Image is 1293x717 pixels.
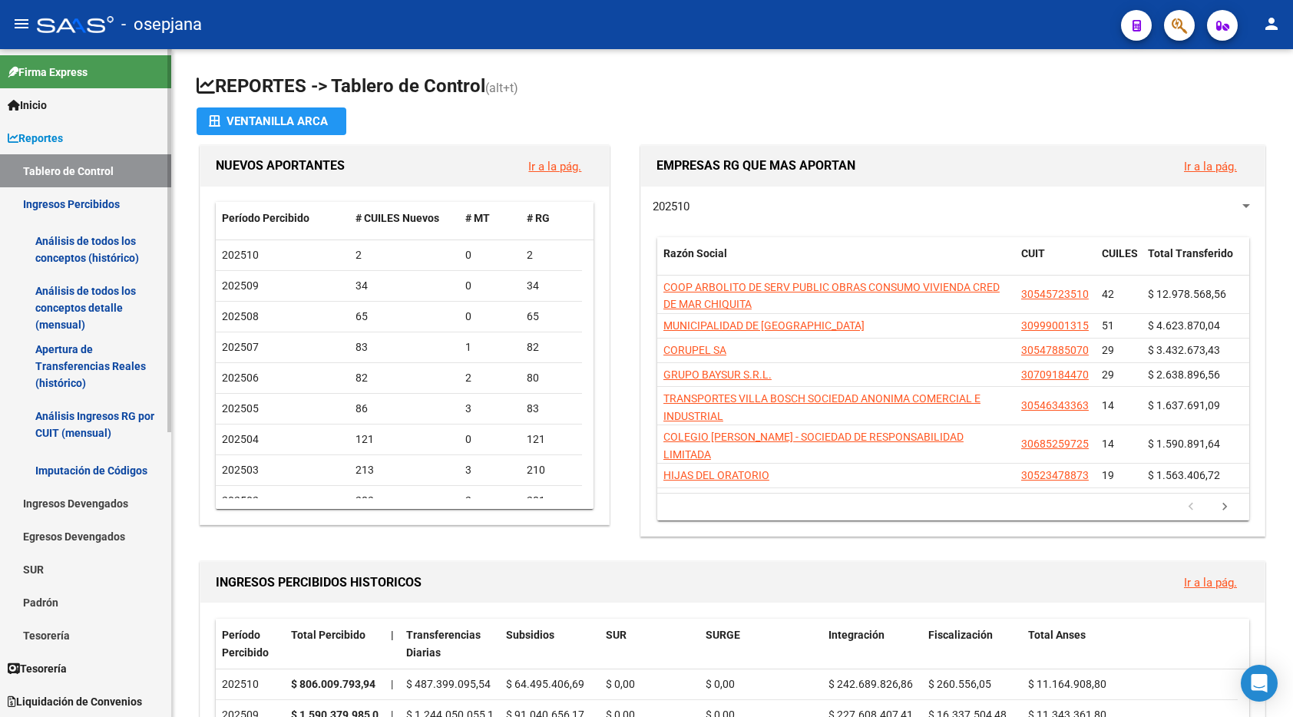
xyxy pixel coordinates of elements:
[355,308,454,325] div: 65
[1102,247,1138,259] span: CUILES
[1021,469,1089,481] span: 30523478873
[528,160,581,173] a: Ir a la pág.
[822,619,922,669] datatable-header-cell: Integración
[291,629,365,641] span: Total Percibido
[485,81,518,95] span: (alt+t)
[1096,237,1142,288] datatable-header-cell: CUILES
[516,152,594,180] button: Ir a la pág.
[8,693,142,710] span: Liquidación de Convenios
[355,277,454,295] div: 34
[1102,288,1114,300] span: 42
[222,464,259,476] span: 202503
[216,575,422,590] span: INGRESOS PERCIBIDOS HISTORICOS
[706,629,740,641] span: SURGE
[1028,629,1086,641] span: Total Anses
[1021,319,1089,332] span: 30999001315
[1241,665,1278,702] div: Open Intercom Messenger
[521,202,582,235] datatable-header-cell: # RG
[500,619,600,669] datatable-header-cell: Subsidios
[506,678,584,690] span: $ 64.495.406,69
[355,212,439,224] span: # CUILES Nuevos
[1021,438,1089,450] span: 30685259725
[1184,160,1237,173] a: Ir a la pág.
[465,212,490,224] span: # MT
[465,246,514,264] div: 0
[222,249,259,261] span: 202510
[197,107,346,135] button: Ventanilla ARCA
[663,319,865,332] span: MUNICIPALIDAD DE [GEOGRAPHIC_DATA]
[1148,319,1220,332] span: $ 4.623.870,04
[1022,619,1238,669] datatable-header-cell: Total Anses
[1102,344,1114,356] span: 29
[285,619,385,669] datatable-header-cell: Total Percibido
[1184,576,1237,590] a: Ir a la pág.
[1021,399,1089,411] span: 30546343363
[216,158,345,173] span: NUEVOS APORTANTES
[527,308,576,325] div: 65
[663,368,772,381] span: GRUPO BAYSUR S.R.L.
[465,277,514,295] div: 0
[663,431,964,461] span: COLEGIO [PERSON_NAME] - SOCIEDAD DE RESPONSABILIDAD LIMITADA
[385,619,400,669] datatable-header-cell: |
[828,678,913,690] span: $ 242.689.826,86
[1102,319,1114,332] span: 51
[1021,368,1089,381] span: 30709184470
[663,247,727,259] span: Razón Social
[1102,469,1114,481] span: 19
[527,212,550,224] span: # RG
[527,461,576,479] div: 210
[663,392,980,422] span: TRANSPORTES VILLA BOSCH SOCIEDAD ANONIMA COMERCIAL E INDUSTRIAL
[600,619,699,669] datatable-header-cell: SUR
[459,202,521,235] datatable-header-cell: # MT
[349,202,460,235] datatable-header-cell: # CUILES Nuevos
[1102,399,1114,411] span: 14
[828,629,885,641] span: Integración
[222,372,259,384] span: 202506
[527,369,576,387] div: 80
[355,246,454,264] div: 2
[527,339,576,356] div: 82
[121,8,202,41] span: - osepjana
[291,678,375,690] strong: $ 806.009.793,94
[928,678,991,690] span: $ 260.556,05
[222,341,259,353] span: 202507
[465,308,514,325] div: 0
[663,344,726,356] span: CORUPEL SA
[1021,247,1045,259] span: CUIT
[1021,344,1089,356] span: 30547885070
[355,431,454,448] div: 121
[355,492,454,510] div: 283
[506,629,554,641] span: Subsidios
[197,74,1268,101] h1: REPORTES -> Tablero de Control
[922,619,1022,669] datatable-header-cell: Fiscalización
[527,277,576,295] div: 34
[1148,247,1233,259] span: Total Transferido
[1142,237,1249,288] datatable-header-cell: Total Transferido
[465,431,514,448] div: 0
[1148,438,1220,450] span: $ 1.590.891,64
[663,281,1000,311] span: COOP ARBOLITO DE SERV PUBLIC OBRAS CONSUMO VIVIENDA CRED DE MAR CHIQUITA
[222,310,259,322] span: 202508
[663,469,769,481] span: HIJAS DEL ORATORIO
[653,200,689,213] span: 202510
[465,492,514,510] div: 2
[1102,368,1114,381] span: 29
[1148,469,1220,481] span: $ 1.563.406,72
[355,400,454,418] div: 86
[406,678,491,690] span: $ 487.399.095,54
[1021,288,1089,300] span: 30545723510
[706,678,735,690] span: $ 0,00
[527,431,576,448] div: 121
[1210,499,1239,516] a: go to next page
[1172,152,1249,180] button: Ir a la pág.
[699,619,822,669] datatable-header-cell: SURGE
[216,202,349,235] datatable-header-cell: Período Percibido
[8,97,47,114] span: Inicio
[8,64,88,81] span: Firma Express
[355,369,454,387] div: 82
[355,461,454,479] div: 213
[222,279,259,292] span: 202509
[222,494,259,507] span: 202502
[8,660,67,677] span: Tesorería
[400,619,500,669] datatable-header-cell: Transferencias Diarias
